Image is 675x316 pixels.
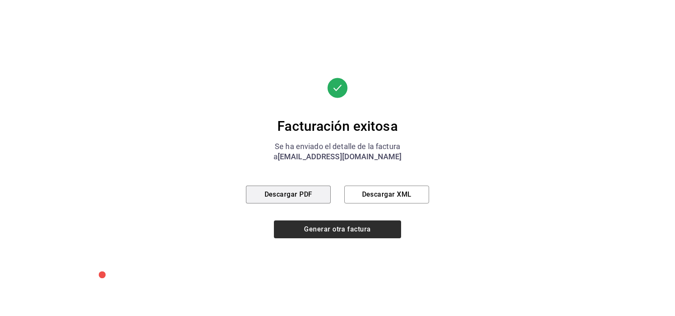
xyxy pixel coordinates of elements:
[246,118,429,135] div: Facturación exitosa
[246,186,331,203] button: Descargar PDF
[344,186,429,203] button: Descargar XML
[246,141,429,152] div: Se ha enviado el detalle de la factura
[274,220,401,238] button: Generar otra factura
[278,152,402,161] span: [EMAIL_ADDRESS][DOMAIN_NAME]
[246,152,429,162] div: a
